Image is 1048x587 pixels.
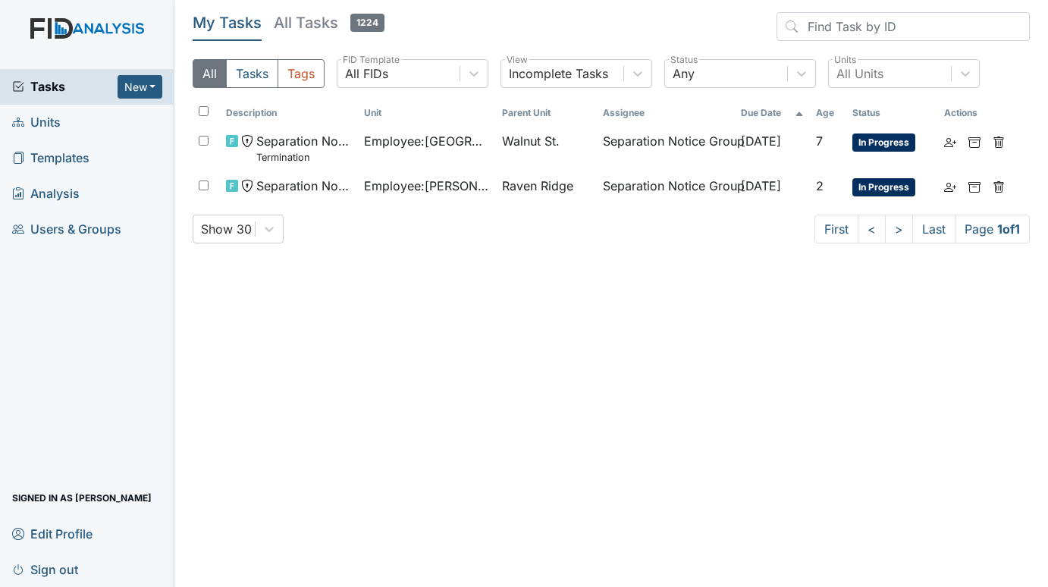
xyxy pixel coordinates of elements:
th: Actions [938,100,1014,126]
span: 7 [816,133,823,149]
h5: My Tasks [193,12,262,33]
a: < [858,215,886,243]
a: Archive [968,132,981,150]
th: Assignee [597,100,735,126]
th: Toggle SortBy [846,100,937,126]
a: > [885,215,913,243]
th: Toggle SortBy [358,100,496,126]
span: Signed in as [PERSON_NAME] [12,486,152,510]
button: New [118,75,163,99]
a: Delete [993,132,1005,150]
button: All [193,59,227,88]
input: Toggle All Rows Selected [199,106,209,116]
span: Units [12,111,61,134]
span: 1224 [350,14,384,32]
div: Any [673,64,695,83]
span: Page [955,215,1030,243]
th: Toggle SortBy [220,100,358,126]
span: Analysis [12,182,80,206]
div: Type filter [193,59,325,88]
span: In Progress [852,178,915,196]
small: Termination [256,150,352,165]
th: Toggle SortBy [496,100,598,126]
div: All Units [836,64,883,83]
span: In Progress [852,133,915,152]
span: Separation Notice Termination [256,132,352,165]
input: Find Task by ID [777,12,1030,41]
span: Separation Notice [256,177,352,195]
a: Archive [968,177,981,195]
a: First [814,215,858,243]
strong: 1 of 1 [997,221,1020,237]
span: 2 [816,178,824,193]
h5: All Tasks [274,12,384,33]
button: Tags [278,59,325,88]
span: [DATE] [741,133,781,149]
span: Edit Profile [12,522,93,545]
span: Templates [12,146,89,170]
td: Separation Notice Group [597,171,735,202]
a: Delete [993,177,1005,195]
a: Tasks [12,77,118,96]
nav: task-pagination [814,215,1030,243]
span: [DATE] [741,178,781,193]
span: Users & Groups [12,218,121,241]
a: Last [912,215,955,243]
th: Toggle SortBy [810,100,847,126]
button: Tasks [226,59,278,88]
div: All FIDs [345,64,388,83]
th: Toggle SortBy [735,100,809,126]
span: Employee : [PERSON_NAME], [PERSON_NAME] [364,177,490,195]
div: Incomplete Tasks [509,64,608,83]
span: Raven Ridge [502,177,573,195]
span: Employee : [GEOGRAPHIC_DATA][PERSON_NAME] [364,132,490,150]
div: Show 30 [201,220,252,238]
td: Separation Notice Group [597,126,735,171]
span: Sign out [12,557,78,581]
span: Walnut St. [502,132,560,150]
